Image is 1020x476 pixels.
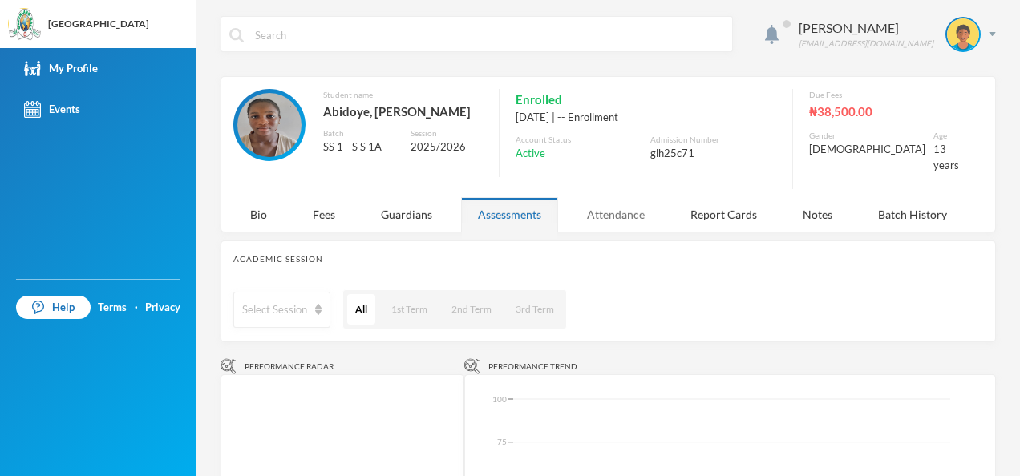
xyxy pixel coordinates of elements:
[24,101,80,118] div: Events
[16,296,91,320] a: Help
[323,89,483,101] div: Student name
[786,197,849,232] div: Notes
[98,300,127,316] a: Terms
[229,28,244,42] img: search
[323,127,399,139] div: Batch
[242,302,307,318] div: Select Session
[809,130,925,142] div: Gender
[516,146,545,162] span: Active
[516,134,642,146] div: Account Status
[411,127,483,139] div: Session
[809,142,925,158] div: [DEMOGRAPHIC_DATA]
[799,38,933,50] div: [EMAIL_ADDRESS][DOMAIN_NAME]
[488,361,577,373] span: Performance Trend
[296,197,352,232] div: Fees
[323,101,483,122] div: Abidoye, [PERSON_NAME]
[443,294,500,325] button: 2nd Term
[383,294,435,325] button: 1st Term
[650,134,776,146] div: Admission Number
[492,394,507,404] tspan: 100
[24,60,98,77] div: My Profile
[650,146,776,162] div: glh25c71
[135,300,138,316] div: ·
[233,253,983,265] div: Academic Session
[411,139,483,155] div: 2025/2026
[933,142,959,173] div: 13 years
[497,438,507,447] tspan: 75
[516,89,562,110] span: Enrolled
[516,110,776,126] div: [DATE] | -- Enrollment
[233,197,284,232] div: Bio
[809,89,959,101] div: Due Fees
[237,93,302,157] img: STUDENT
[809,101,959,122] div: ₦38,500.00
[245,361,334,373] span: Performance Radar
[48,17,149,31] div: [GEOGRAPHIC_DATA]
[570,197,662,232] div: Attendance
[861,197,964,232] div: Batch History
[253,17,724,53] input: Search
[799,18,933,38] div: [PERSON_NAME]
[933,130,959,142] div: Age
[145,300,180,316] a: Privacy
[508,294,562,325] button: 3rd Term
[323,139,399,155] div: SS 1 - S S 1A
[947,18,979,50] img: STUDENT
[347,294,375,325] button: All
[9,9,41,41] img: logo
[364,197,449,232] div: Guardians
[461,197,558,232] div: Assessments
[674,197,774,232] div: Report Cards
